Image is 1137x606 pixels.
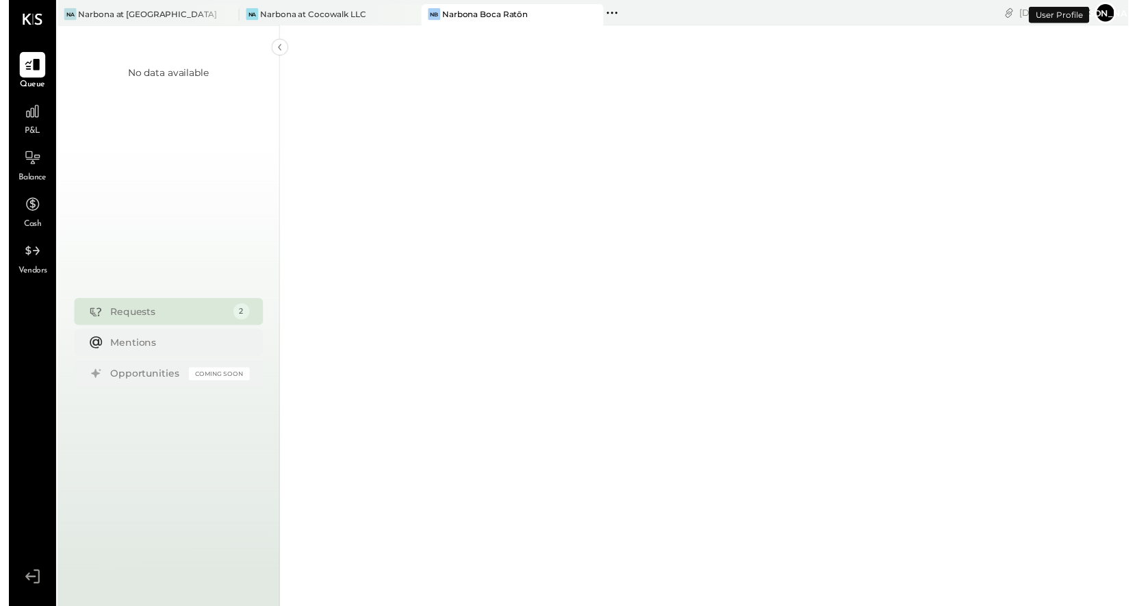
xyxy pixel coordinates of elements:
[71,8,214,20] div: Narbona at [GEOGRAPHIC_DATA] LLC
[103,373,176,386] div: Opportunities
[1103,2,1125,24] button: [PERSON_NAME]
[241,8,253,21] div: Na
[1036,7,1097,23] div: User Profile
[15,222,33,234] span: Cash
[426,8,438,21] div: NB
[1,147,47,187] a: Balance
[1026,6,1099,19] div: [DATE]
[12,80,37,92] span: Queue
[16,127,32,140] span: P&L
[10,175,38,187] span: Balance
[228,308,244,325] div: 2
[1,194,47,234] a: Cash
[1,100,47,140] a: P&L
[440,8,527,20] div: Narbona Boca Ratōn
[10,269,39,281] span: Vendors
[1,242,47,281] a: Vendors
[103,341,238,355] div: Mentions
[56,8,68,21] div: Na
[1,53,47,92] a: Queue
[103,310,221,323] div: Requests
[121,67,203,81] div: No data available
[255,8,363,20] div: Narbona at Cocowalk LLC
[1009,5,1023,20] div: copy link
[183,373,244,386] div: Coming Soon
